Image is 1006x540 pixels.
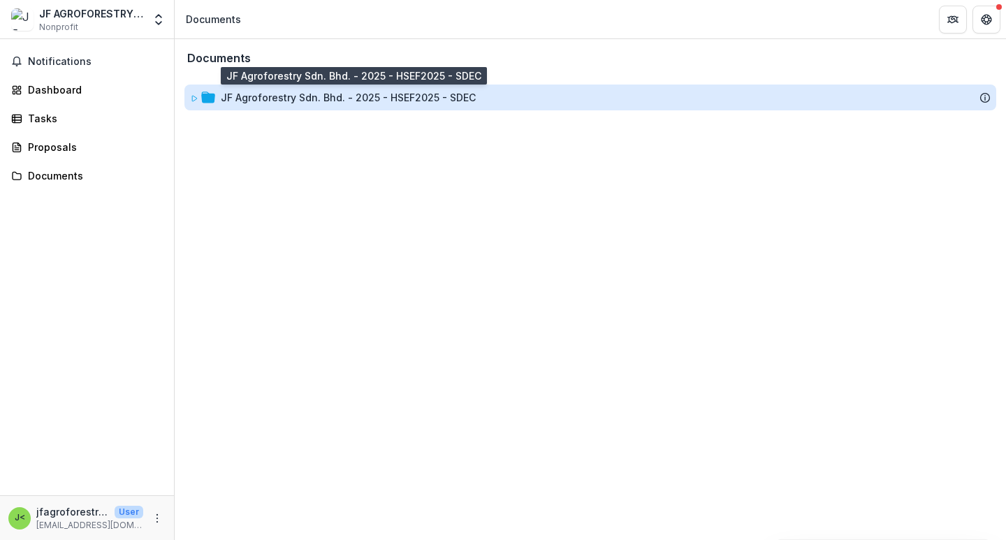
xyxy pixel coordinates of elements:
button: Notifications [6,50,168,73]
div: Proposals [28,140,157,154]
a: Documents [6,164,168,187]
span: Notifications [28,56,163,68]
a: Dashboard [6,78,168,101]
p: [EMAIL_ADDRESS][DOMAIN_NAME] [36,519,143,532]
nav: breadcrumb [180,9,247,29]
a: Proposals [6,136,168,159]
div: Tasks [28,111,157,126]
div: JF Agroforestry Sdn. Bhd. - 2025 - HSEF2025 - SDEC [221,90,476,105]
div: JF Agroforestry Sdn. Bhd. - 2025 - HSEF2025 - SDEC [184,85,996,110]
h3: Documents [187,52,251,65]
p: User [115,506,143,518]
button: Open entity switcher [149,6,168,34]
button: Get Help [972,6,1000,34]
button: Partners [939,6,967,34]
img: JF AGROFORESTRY SDN. BHD. [11,8,34,31]
button: More [149,510,166,527]
div: Dashboard [28,82,157,97]
div: JF AGROFORESTRY SDN. BHD. [39,6,143,21]
div: Documents [28,168,157,183]
div: jfagroforestry <jfagroforestry@gmail.com> [15,513,25,523]
div: Documents [186,12,241,27]
span: Nonprofit [39,21,78,34]
a: Tasks [6,107,168,130]
p: jfagroforestry <[EMAIL_ADDRESS][DOMAIN_NAME]> [36,504,109,519]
